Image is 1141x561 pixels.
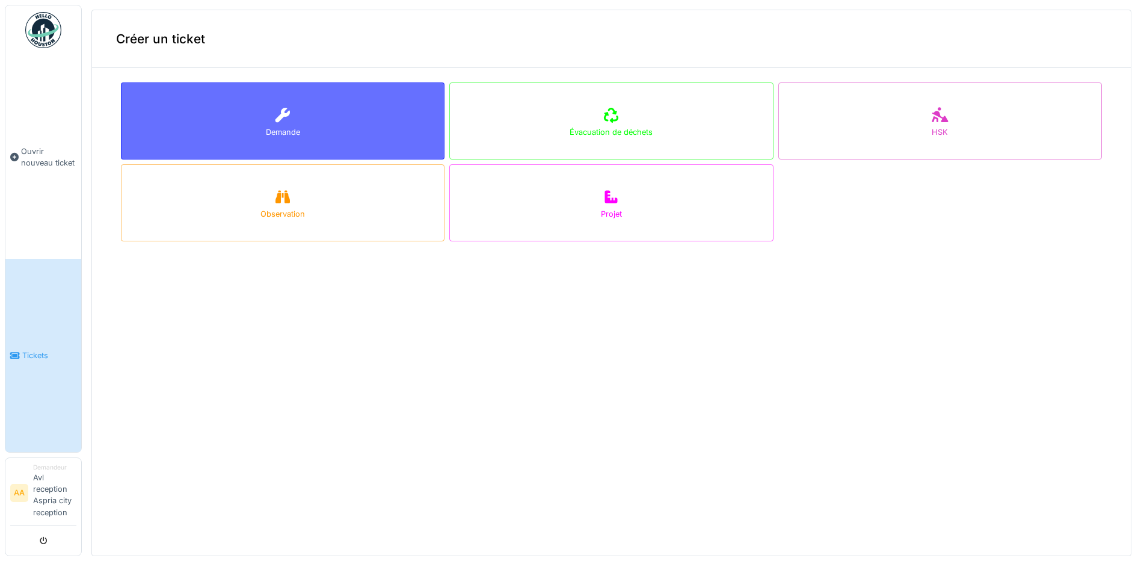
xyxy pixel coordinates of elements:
[25,12,61,48] img: Badge_color-CXgf-gQk.svg
[266,126,300,138] div: Demande
[33,463,76,523] li: Avl reception Aspria city reception
[10,484,28,502] li: AA
[22,350,76,361] span: Tickets
[601,208,622,220] div: Projet
[92,10,1131,68] div: Créer un ticket
[33,463,76,472] div: Demandeur
[5,259,81,451] a: Tickets
[21,146,76,169] span: Ouvrir nouveau ticket
[10,463,76,526] a: AA DemandeurAvl reception Aspria city reception
[932,126,948,138] div: HSK
[570,126,653,138] div: Évacuation de déchets
[5,55,81,259] a: Ouvrir nouveau ticket
[260,208,305,220] div: Observation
